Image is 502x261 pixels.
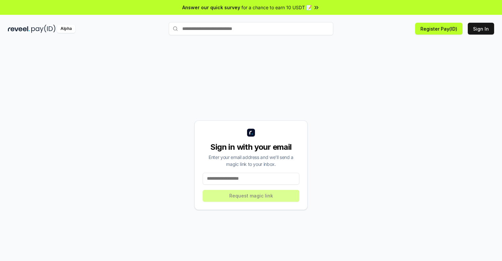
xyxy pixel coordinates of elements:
button: Register Pay(ID) [415,23,463,35]
span: for a chance to earn 10 USDT 📝 [241,4,312,11]
div: Sign in with your email [203,142,299,152]
img: pay_id [31,25,56,33]
img: logo_small [247,129,255,137]
span: Answer our quick survey [182,4,240,11]
img: reveel_dark [8,25,30,33]
button: Sign In [468,23,494,35]
div: Enter your email address and we’ll send a magic link to your inbox. [203,154,299,168]
div: Alpha [57,25,75,33]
